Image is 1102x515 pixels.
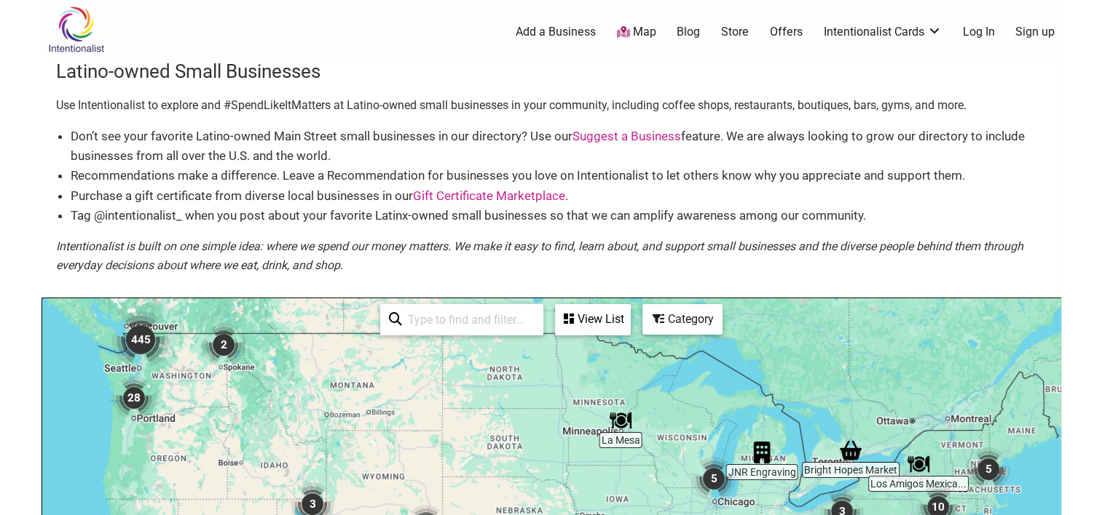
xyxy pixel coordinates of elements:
[71,186,1047,206] li: Purchase a gift certificate from diverse local businesses in our .
[380,304,543,335] div: Type to search and filter
[751,442,773,463] div: JNR Engraving
[556,306,629,333] div: View List
[555,304,631,335] div: See a list of the visible businesses
[56,96,1047,115] p: Use Intentionalist to explore and #SpendLikeItMatters at Latino-owned small businesses in your co...
[1015,24,1055,40] a: Sign up
[202,323,245,367] div: 2
[840,439,862,461] div: Bright Hopes Market
[56,239,1023,272] em: Intentionalist is built on one simple idea: where we spend our money matters. We make it easy to ...
[402,306,535,334] input: Type to find and filter...
[644,306,721,333] div: Category
[71,166,1047,185] li: Recommendations make a difference. Leave a Recommendation for businesses you love on Intentionali...
[908,453,929,475] div: Los Amigos Mexican Restaurant
[616,24,656,41] a: Map
[71,206,1047,225] li: Tag @intentionalist_ when you post about your favorite Latinx-owned small businesses so that we c...
[610,410,631,431] div: La Mesa
[572,129,681,143] a: Suggest a Business
[824,24,942,40] a: Intentionalist Cards
[967,447,1010,491] div: 5
[516,24,596,40] a: Add a Business
[56,58,1047,84] h3: Latino-owned Small Businesses
[721,24,749,40] a: Store
[642,304,723,335] div: Filter by category
[692,457,736,500] div: 5
[770,24,803,40] a: Offers
[42,6,111,53] img: Intentionalist
[112,376,156,420] div: 28
[413,188,565,203] a: Gift Certificate Marketplace
[111,311,170,369] div: 445
[962,24,994,40] a: Log In
[71,127,1047,166] li: Don’t see your favorite Latino-owned Main Street small businesses in our directory? Use our featu...
[677,24,700,40] a: Blog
